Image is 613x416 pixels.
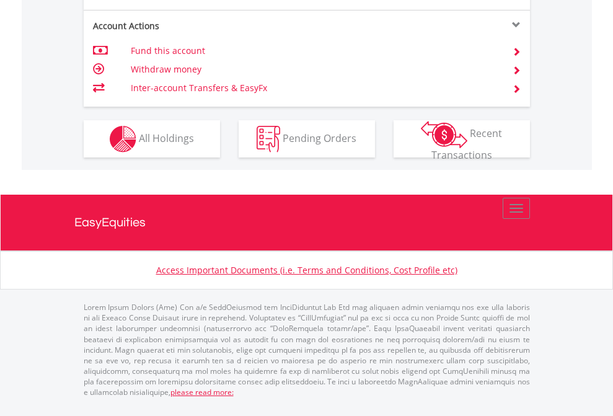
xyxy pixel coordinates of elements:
[139,131,194,144] span: All Holdings
[84,20,307,32] div: Account Actions
[74,195,539,250] a: EasyEquities
[394,120,530,157] button: Recent Transactions
[170,387,234,397] a: please read more:
[131,42,497,60] td: Fund this account
[84,302,530,397] p: Lorem Ipsum Dolors (Ame) Con a/e SeddOeiusmod tem InciDiduntut Lab Etd mag aliquaen admin veniamq...
[131,60,497,79] td: Withdraw money
[421,121,467,148] img: transactions-zar-wht.png
[110,126,136,153] img: holdings-wht.png
[257,126,280,153] img: pending_instructions-wht.png
[84,120,220,157] button: All Holdings
[239,120,375,157] button: Pending Orders
[156,264,457,276] a: Access Important Documents (i.e. Terms and Conditions, Cost Profile etc)
[283,131,356,144] span: Pending Orders
[131,79,497,97] td: Inter-account Transfers & EasyFx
